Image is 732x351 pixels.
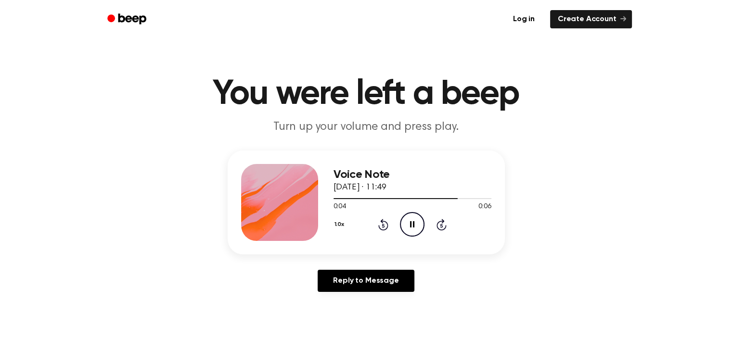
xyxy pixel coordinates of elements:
a: Beep [101,10,155,29]
h1: You were left a beep [120,77,613,112]
a: Log in [503,8,544,30]
a: Reply to Message [318,270,414,292]
h3: Voice Note [334,168,491,181]
span: 0:04 [334,202,346,212]
button: 1.0x [334,216,348,233]
span: 0:06 [478,202,491,212]
span: [DATE] · 11:49 [334,183,386,192]
a: Create Account [550,10,632,28]
p: Turn up your volume and press play. [181,119,551,135]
